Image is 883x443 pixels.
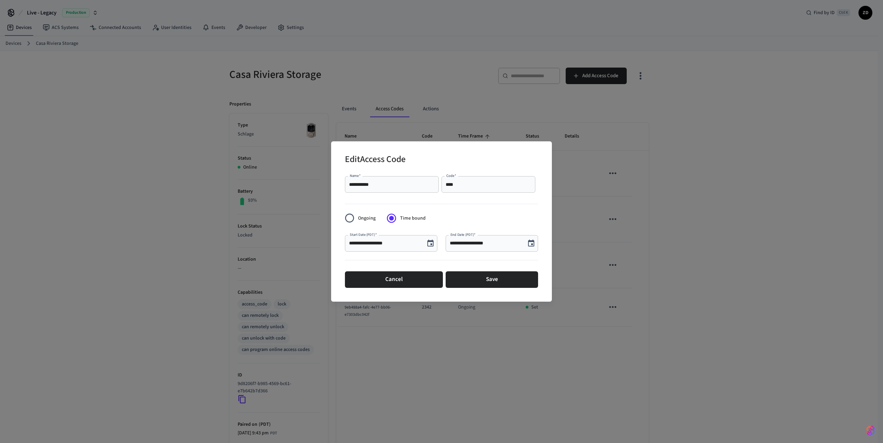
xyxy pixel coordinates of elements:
[446,271,538,288] button: Save
[350,173,361,178] label: Name
[358,215,376,222] span: Ongoing
[350,232,377,237] label: Start Date (PDT)
[424,236,437,250] button: Choose date, selected date is Oct 15, 2025
[524,236,538,250] button: Choose date, selected date is Oct 16, 2025
[345,271,443,288] button: Cancel
[446,173,456,178] label: Code
[866,425,875,436] img: SeamLogoGradient.69752ec5.svg
[450,232,476,237] label: End Date (PDT)
[345,150,406,171] h2: Edit Access Code
[400,215,426,222] span: Time bound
